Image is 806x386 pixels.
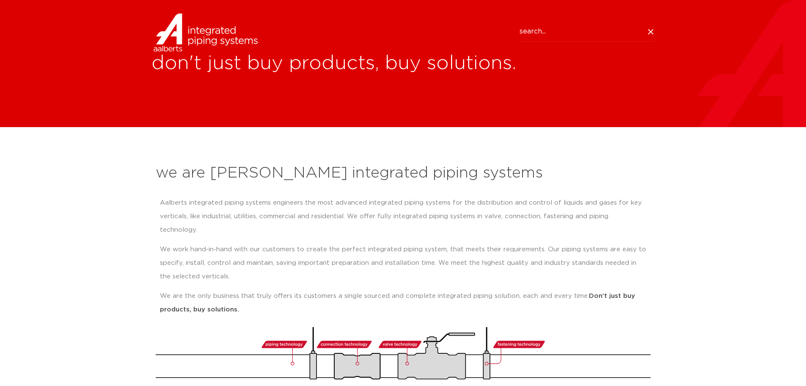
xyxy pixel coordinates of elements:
p: We are the only business that truly offers its customers a single sourced and complete integrated... [160,289,646,317]
p: We work hand-in-hand with our customers to create the perfect integrated piping system, that meet... [160,243,646,283]
p: Aalberts integrated piping systems engineers the most advanced integrated piping systems for the ... [160,196,646,237]
h2: we are [PERSON_NAME] integrated piping systems [156,163,651,183]
input: search... [520,22,655,42]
